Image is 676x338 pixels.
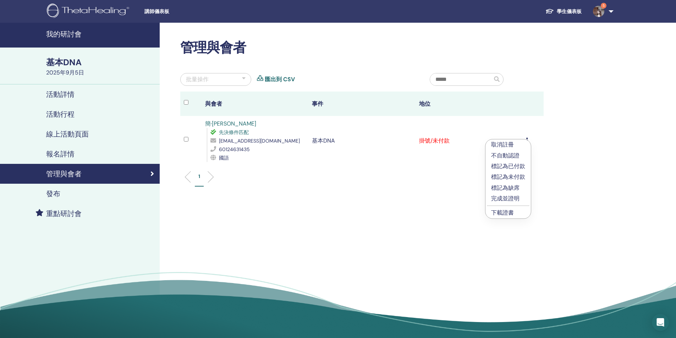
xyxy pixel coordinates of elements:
[557,8,582,15] font: 學生儀表板
[491,184,520,192] font: 標記為缺席
[186,76,209,83] font: 批量操作
[219,129,249,135] font: 先決條件匹配
[46,29,82,39] font: 我的研討會
[265,75,295,84] a: 匯出到 CSV
[46,149,75,159] font: 報名詳情
[491,195,520,202] font: 完成並證明
[46,69,84,76] font: 2025年9月5日
[491,152,520,159] font: 不自動認證
[419,100,430,107] font: 地位
[46,209,82,218] font: 重點研討會
[219,155,229,161] font: 國語
[47,4,132,20] img: logo.png
[198,173,200,179] font: 1
[312,137,335,144] font: 基本DNA
[491,173,525,181] font: 標記為未付款
[603,3,605,8] font: 5
[46,129,89,139] font: 線上活動頁面
[46,57,82,68] font: 基本DNA
[219,146,250,153] font: 60124631435
[46,169,82,178] font: 管理與會者
[46,189,60,198] font: 發布
[593,6,604,17] img: default.jpg
[312,100,323,107] font: 事件
[652,314,669,331] div: 開啟 Intercom Messenger
[42,56,160,77] a: 基本DNA2025年9月5日
[205,100,222,107] font: 與會者
[180,39,246,56] font: 管理與會者
[46,110,75,119] font: 活動行程
[219,138,300,144] font: [EMAIL_ADDRESS][DOMAIN_NAME]
[265,76,295,83] font: 匯出到 CSV
[144,9,169,14] font: 講師儀表板
[545,8,554,14] img: graduation-cap-white.svg
[205,120,256,127] a: 簡·[PERSON_NAME]
[491,162,525,170] font: 標記為已付款
[491,209,514,216] a: 下載證書
[46,90,75,99] font: 活動詳情
[540,5,587,18] a: 學生儀表板
[491,141,514,148] font: 取消註冊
